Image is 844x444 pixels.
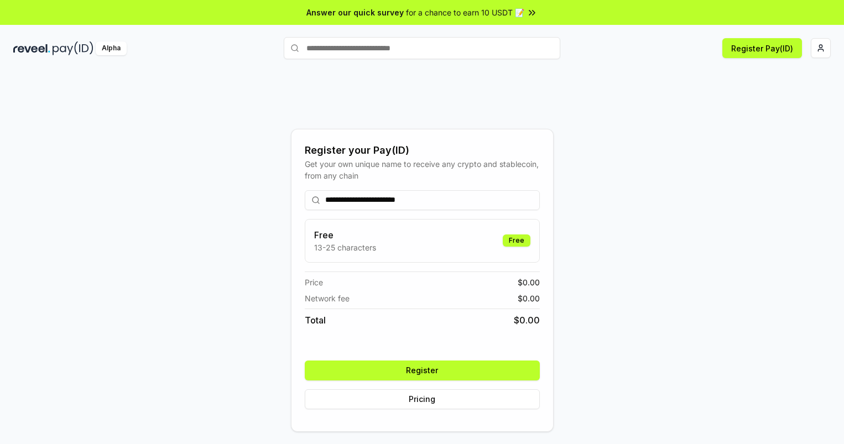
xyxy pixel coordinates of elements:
[305,158,540,181] div: Get your own unique name to receive any crypto and stablecoin, from any chain
[305,314,326,327] span: Total
[518,276,540,288] span: $ 0.00
[305,292,350,304] span: Network fee
[503,234,530,247] div: Free
[96,41,127,55] div: Alpha
[305,361,540,380] button: Register
[13,41,50,55] img: reveel_dark
[514,314,540,327] span: $ 0.00
[518,292,540,304] span: $ 0.00
[305,143,540,158] div: Register your Pay(ID)
[314,228,376,242] h3: Free
[314,242,376,253] p: 13-25 characters
[305,276,323,288] span: Price
[306,7,404,18] span: Answer our quick survey
[305,389,540,409] button: Pricing
[406,7,524,18] span: for a chance to earn 10 USDT 📝
[53,41,93,55] img: pay_id
[722,38,802,58] button: Register Pay(ID)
